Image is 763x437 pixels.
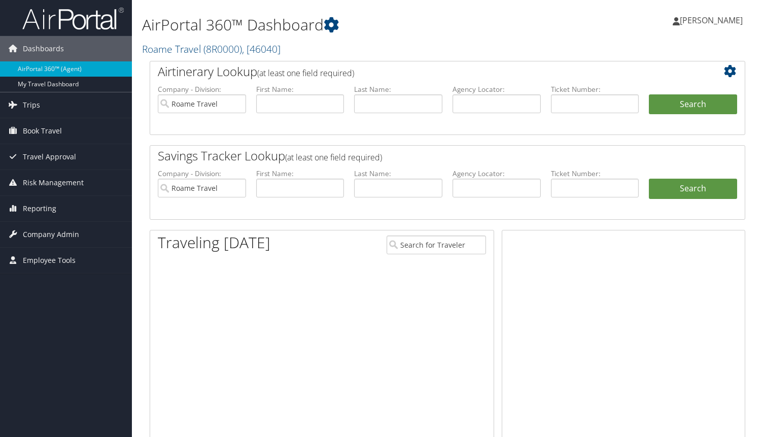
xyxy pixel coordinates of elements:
[285,152,382,163] span: (at least one field required)
[673,5,753,36] a: [PERSON_NAME]
[23,118,62,144] span: Book Travel
[158,232,270,253] h1: Traveling [DATE]
[158,169,246,179] label: Company - Division:
[387,236,486,254] input: Search for Traveler
[203,42,242,56] span: ( 8R0000 )
[551,84,639,94] label: Ticket Number:
[257,68,354,79] span: (at least one field required)
[23,170,84,195] span: Risk Management
[23,222,79,247] span: Company Admin
[453,169,541,179] label: Agency Locator:
[242,42,281,56] span: , [ 46040 ]
[23,248,76,273] span: Employee Tools
[142,42,281,56] a: Roame Travel
[23,196,56,221] span: Reporting
[649,94,737,115] button: Search
[22,7,124,30] img: airportal-logo.png
[142,14,549,36] h1: AirPortal 360™ Dashboard
[23,36,64,61] span: Dashboards
[256,169,344,179] label: First Name:
[453,84,541,94] label: Agency Locator:
[649,179,737,199] a: Search
[551,169,639,179] label: Ticket Number:
[158,63,687,80] h2: Airtinerary Lookup
[680,15,743,26] span: [PERSON_NAME]
[354,169,442,179] label: Last Name:
[158,84,246,94] label: Company - Division:
[23,144,76,170] span: Travel Approval
[256,84,344,94] label: First Name:
[23,92,40,118] span: Trips
[158,179,246,197] input: search accounts
[158,147,687,164] h2: Savings Tracker Lookup
[354,84,442,94] label: Last Name:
